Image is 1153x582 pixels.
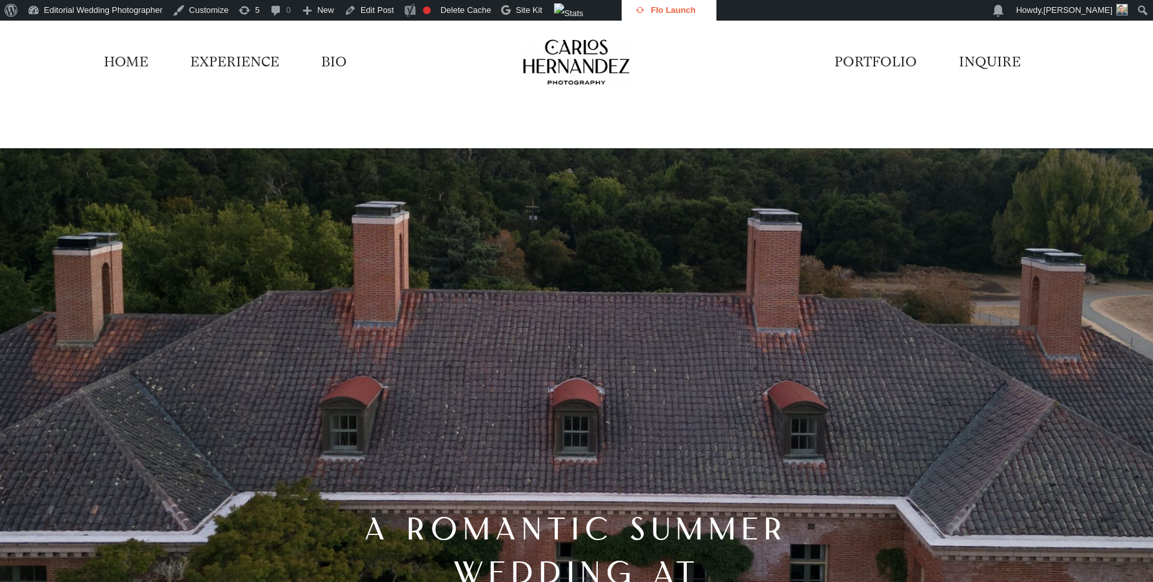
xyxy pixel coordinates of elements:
[423,6,431,14] div: Focus keyphrase not set
[834,53,917,72] a: PORTFOLIO
[554,3,626,19] img: Views over 48 hours. Click for more Jetpack Stats.
[516,5,542,15] span: Site Kit
[1043,5,1112,15] span: [PERSON_NAME]
[959,53,1021,72] a: INQUIRE
[104,53,148,72] a: HOME
[190,53,279,72] a: EXPERIENCE
[321,53,347,72] a: BIO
